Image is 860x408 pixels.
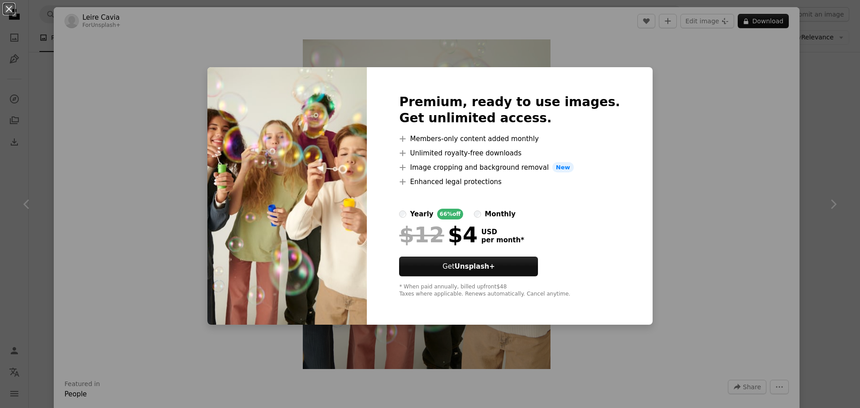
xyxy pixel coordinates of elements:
[399,283,620,298] div: * When paid annually, billed upfront $48 Taxes where applicable. Renews automatically. Cancel any...
[399,162,620,173] li: Image cropping and background removal
[481,236,524,244] span: per month *
[399,210,406,218] input: yearly66%off
[399,223,444,246] span: $12
[399,133,620,144] li: Members-only content added monthly
[399,148,620,159] li: Unlimited royalty-free downloads
[399,176,620,187] li: Enhanced legal protections
[399,94,620,126] h2: Premium, ready to use images. Get unlimited access.
[399,223,477,246] div: $4
[410,209,433,219] div: yearly
[481,228,524,236] span: USD
[552,162,574,173] span: New
[207,67,367,325] img: premium_photo-1707816501038-085452e60a06
[485,209,516,219] div: monthly
[474,210,481,218] input: monthly
[455,262,495,271] strong: Unsplash+
[399,257,538,276] button: GetUnsplash+
[437,209,464,219] div: 66% off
